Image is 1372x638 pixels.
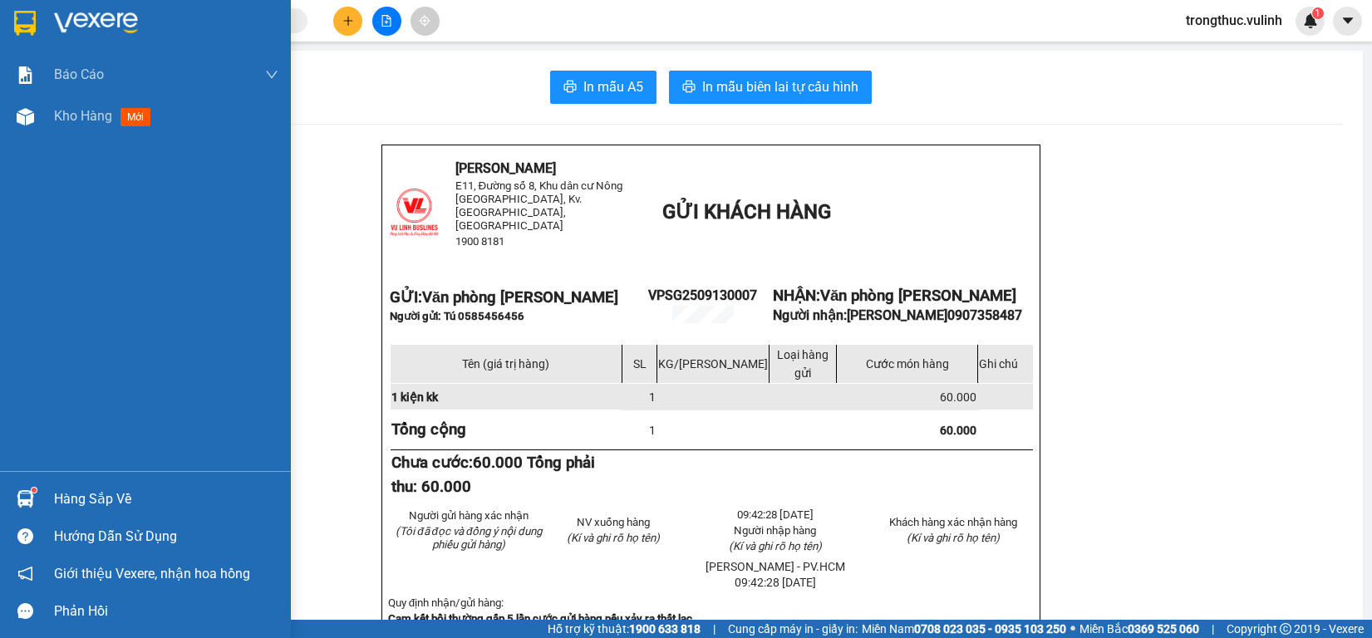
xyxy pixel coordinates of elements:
[662,200,831,223] span: GỬI KHÁCH HÀNG
[422,288,618,307] span: Văn phòng [PERSON_NAME]
[978,345,1034,384] td: Ghi chú
[1128,622,1199,636] strong: 0369 525 060
[54,108,112,124] span: Kho hàng
[656,345,769,384] td: KG/[PERSON_NAME]
[548,620,701,638] span: Hỗ trợ kỹ thuật:
[390,310,524,322] span: Người gửi: Tú 0585456456
[567,532,660,544] span: (Kí và ghi rõ họ tên)
[455,235,504,248] span: 1900 8181
[14,11,36,36] img: logo-vxr
[1312,7,1324,19] sup: 1
[706,560,845,573] span: [PERSON_NAME] - PV.HCM
[550,71,656,104] button: printerIn mẫu A5
[820,287,1016,305] span: Văn phòng [PERSON_NAME]
[372,7,401,36] button: file-add
[388,596,504,609] span: Quy định nhận/gửi hàng:
[411,7,440,36] button: aim
[669,71,872,104] button: printerIn mẫu biên lai tự cấu hình
[390,288,618,307] strong: GỬI:
[734,524,816,537] span: Người nhập hàng
[54,563,250,584] span: Giới thiệu Vexere, nhận hoa hồng
[390,188,439,237] img: logo
[649,390,656,404] span: 1
[1079,620,1199,638] span: Miền Bắc
[1212,620,1214,638] span: |
[17,490,34,508] img: warehouse-icon
[563,80,577,96] span: printer
[862,620,1066,638] span: Miền Nam
[702,76,858,97] span: In mẫu biên lai tự cấu hình
[735,576,816,589] span: 09:42:28 [DATE]
[649,424,656,437] span: 1
[54,487,278,512] div: Hàng sắp về
[847,307,1022,323] span: [PERSON_NAME]
[54,524,278,549] div: Hướng dẫn sử dụng
[907,532,1000,544] span: (Kí và ghi rõ họ tên)
[940,390,976,404] span: 60.000
[773,287,1016,305] strong: NHẬN:
[54,599,278,624] div: Phản hồi
[729,540,822,552] span: (Kí và ghi rõ họ tên)
[1070,626,1075,632] span: ⚪️
[713,620,716,638] span: |
[32,488,37,493] sup: 1
[889,516,1017,528] span: Khách hàng xác nhận hàng
[773,307,1022,323] strong: Người nhận:
[396,525,542,551] em: (Tôi đã đọc và đồng ý nội dung phiếu gửi hàng)
[17,108,34,125] img: warehouse-icon
[1173,10,1296,31] span: trongthuc.vulinh
[583,76,643,97] span: In mẫu A5
[648,287,757,303] span: VPSG2509130007
[265,68,278,81] span: down
[836,345,977,384] td: Cước món hàng
[1280,623,1291,635] span: copyright
[54,64,104,85] span: Báo cáo
[682,80,696,96] span: printer
[120,108,150,126] span: mới
[914,622,1066,636] strong: 0708 023 035 - 0935 103 250
[940,424,976,437] span: 60.000
[17,66,34,84] img: solution-icon
[17,566,33,582] span: notification
[388,612,692,625] strong: Cam kết bồi thường gấp 5 lần cước gửi hàng nếu xảy ra thất lạc
[728,620,858,638] span: Cung cấp máy in - giấy in:
[391,454,595,496] strong: Chưa cước:
[17,603,33,619] span: message
[769,345,836,384] td: Loại hàng gửi
[455,179,623,232] span: E11, Đường số 8, Khu dân cư Nông [GEOGRAPHIC_DATA], Kv.[GEOGRAPHIC_DATA], [GEOGRAPHIC_DATA]
[381,15,392,27] span: file-add
[391,454,595,496] span: 60.000 Tổng phải thu: 60.000
[947,307,1022,323] span: 0907358487
[391,390,438,404] span: 1 kiện kk
[577,516,650,528] span: NV xuống hàng
[737,508,814,521] span: 09:42:28 [DATE]
[1333,7,1362,36] button: caret-down
[1303,13,1318,28] img: icon-new-feature
[455,160,556,176] span: [PERSON_NAME]
[17,528,33,544] span: question-circle
[391,420,466,439] strong: Tổng cộng
[409,509,529,522] span: Người gửi hàng xác nhận
[342,15,354,27] span: plus
[629,622,701,636] strong: 1900 633 818
[1315,7,1320,19] span: 1
[419,15,430,27] span: aim
[622,345,657,384] td: SL
[390,345,622,384] td: Tên (giá trị hàng)
[1340,13,1355,28] span: caret-down
[333,7,362,36] button: plus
